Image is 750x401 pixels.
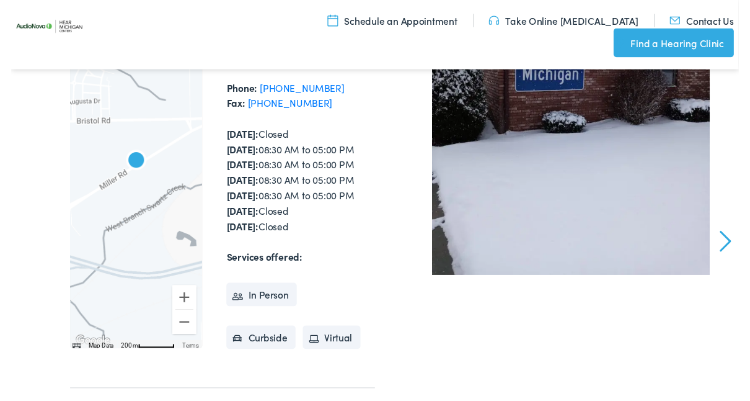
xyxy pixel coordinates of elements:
strong: [DATE]: [222,147,255,161]
strong: [DATE]: [222,131,255,145]
button: Map Scale: 200 m per 57 pixels [109,351,172,359]
strong: Services offered: [222,258,300,271]
img: utility icon [621,37,632,52]
button: Keyboard shortcuts [63,353,72,361]
img: utility icon [492,14,503,28]
span: 200 m [113,353,131,360]
a: Take Online [MEDICAL_DATA] [492,14,646,28]
a: Contact Us [679,14,745,28]
strong: [DATE]: [222,194,255,208]
strong: [DATE]: [222,163,255,176]
a: Find a Hearing Clinic [621,29,745,59]
strong: Phone: [222,84,254,97]
strong: Fax: [222,99,241,113]
a: [PHONE_NUMBER] [244,99,331,113]
button: Map Data [79,353,105,361]
img: Google [64,343,105,359]
a: Open this area in Google Maps (opens a new window) [64,343,105,359]
img: utility icon [326,14,337,28]
li: Curbside [222,336,293,361]
a: Terms (opens in new tab) [176,353,193,360]
button: Zoom in [166,294,191,319]
strong: [DATE]: [222,227,255,240]
button: Zoom out [166,320,191,345]
img: utility icon [679,14,690,28]
strong: [DATE]: [222,179,255,192]
div: Closed 08:30 AM to 05:00 PM 08:30 AM to 05:00 PM 08:30 AM to 05:00 PM 08:30 AM to 05:00 PM Closed... [222,130,375,241]
li: In Person [222,292,294,317]
a: [PHONE_NUMBER] [256,84,343,97]
a: Next [730,238,742,260]
a: Schedule an Appointment [326,14,460,28]
li: Virtual [301,336,360,361]
strong: [DATE]: [222,210,255,224]
div: AudioNova [109,147,149,187]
